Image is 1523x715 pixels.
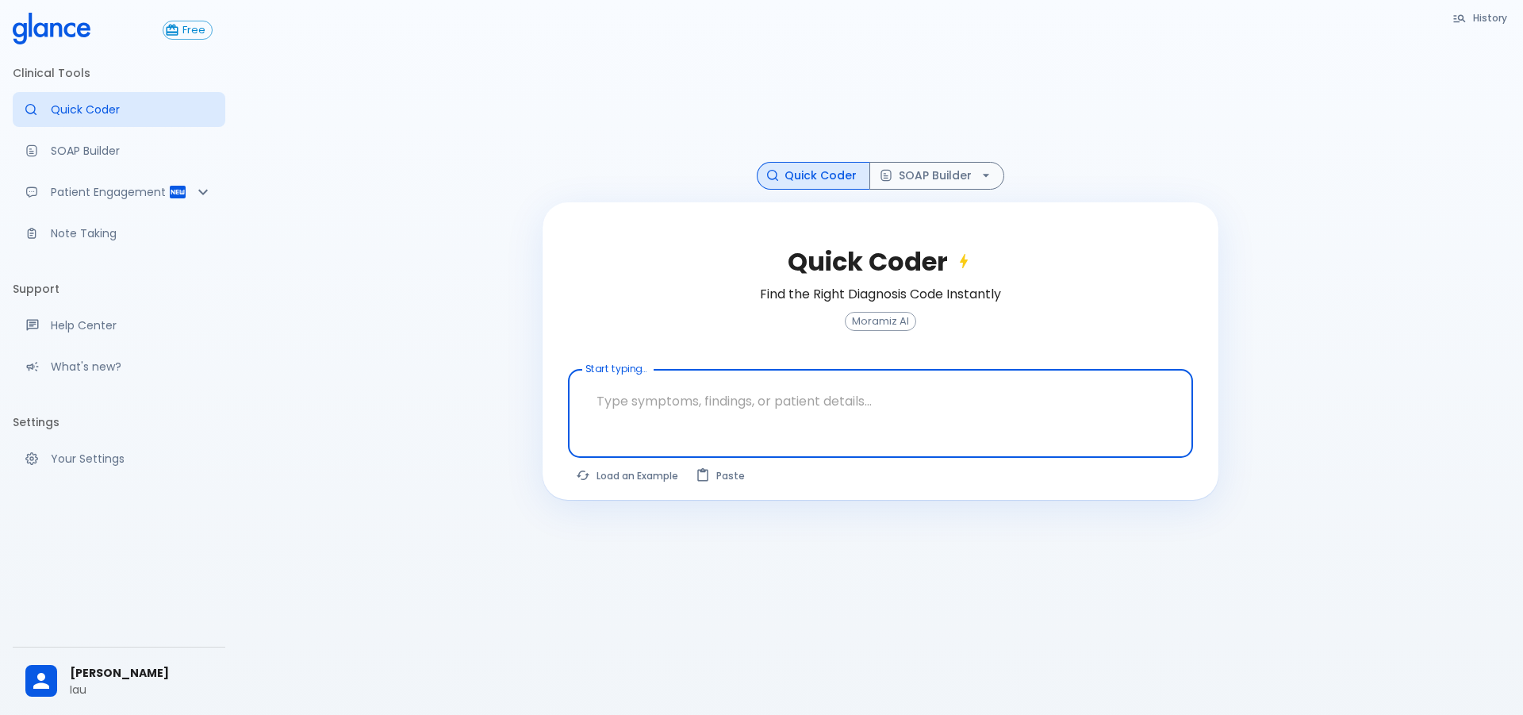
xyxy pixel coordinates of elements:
[176,25,212,37] span: Free
[51,143,213,159] p: SOAP Builder
[70,682,213,698] p: Iau
[13,216,225,251] a: Advanced note-taking
[13,92,225,127] a: Moramiz: Find ICD10AM codes instantly
[13,349,225,384] div: Recent updates and feature releases
[13,270,225,308] li: Support
[760,283,1001,306] h6: Find the Right Diagnosis Code Instantly
[1444,6,1517,29] button: History
[13,441,225,476] a: Manage your settings
[568,464,688,487] button: Load a random example
[51,225,213,241] p: Note Taking
[163,21,213,40] button: Free
[757,162,870,190] button: Quick Coder
[869,162,1004,190] button: SOAP Builder
[688,464,754,487] button: Paste from clipboard
[51,102,213,117] p: Quick Coder
[70,665,213,682] span: [PERSON_NAME]
[51,317,213,333] p: Help Center
[13,308,225,343] a: Get help from our support team
[13,654,225,709] div: [PERSON_NAME]Iau
[846,316,915,328] span: Moramiz AI
[163,21,225,40] a: Click to view or change your subscription
[51,451,213,467] p: Your Settings
[13,54,225,92] li: Clinical Tools
[51,359,213,375] p: What's new?
[788,247,973,277] h2: Quick Coder
[13,133,225,168] a: Docugen: Compose a clinical documentation in seconds
[13,175,225,210] div: Patient Reports & Referrals
[51,184,168,200] p: Patient Engagement
[13,403,225,441] li: Settings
